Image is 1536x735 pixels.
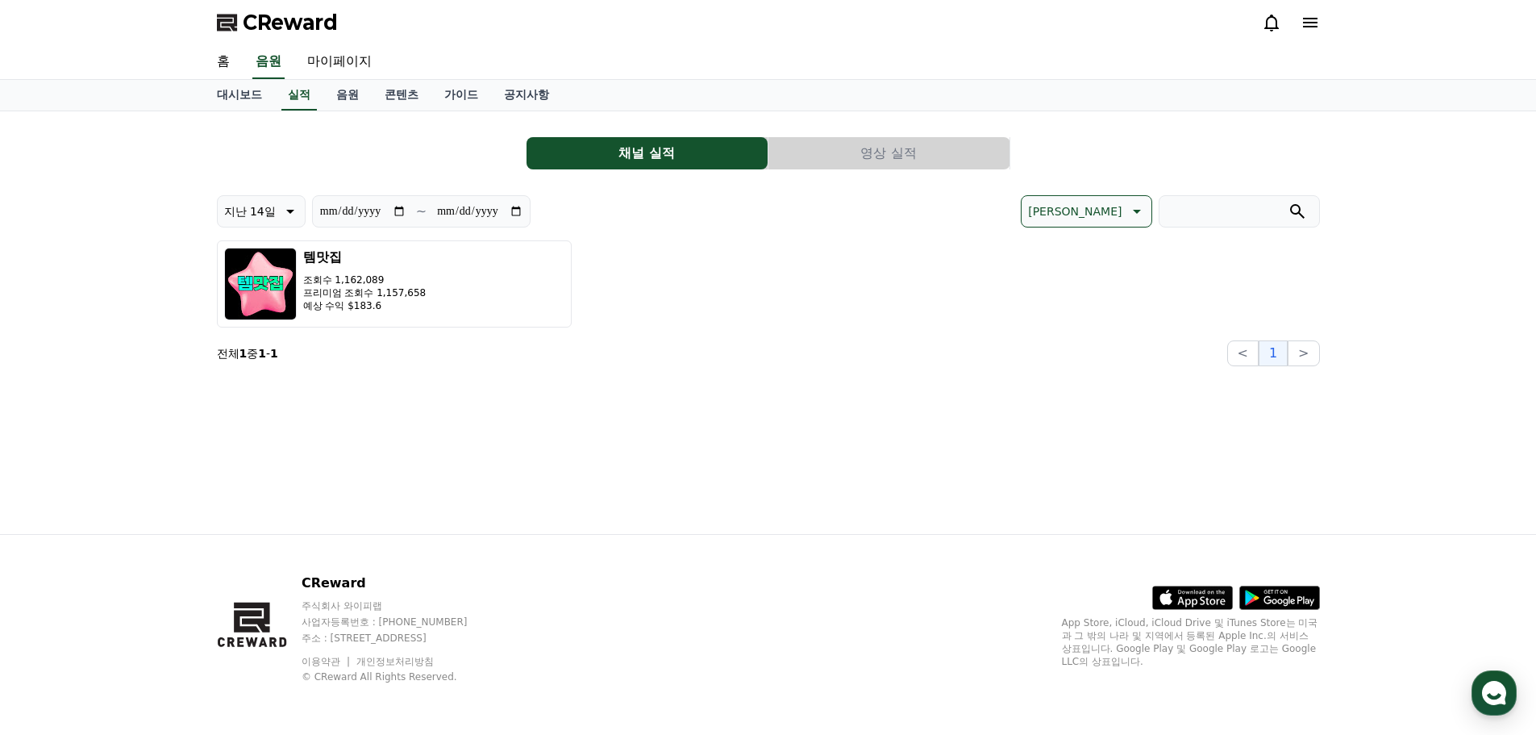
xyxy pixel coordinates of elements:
[252,45,285,79] a: 음원
[303,274,427,286] p: 조회수 1,162,089
[491,80,562,111] a: 공지사항
[1021,195,1151,228] button: [PERSON_NAME]
[224,248,297,320] img: 템맛집
[1028,200,1122,223] p: [PERSON_NAME]
[323,80,372,111] a: 음원
[302,670,498,683] p: © CReward All Rights Reserved.
[431,80,491,111] a: 가이드
[302,656,352,667] a: 이용약관
[217,240,572,328] button: 템맛집 조회수 1,162,089 프리미엄 조회수 1,157,658 예상 수익 $183.6
[204,80,275,111] a: 대시보드
[302,616,498,629] p: 사업자등록번호 : [PHONE_NUMBER]
[302,574,498,593] p: CReward
[303,286,427,299] p: 프리미엄 조회수 1,157,658
[204,45,243,79] a: 홈
[356,656,434,667] a: 개인정보처리방침
[768,137,1010,169] a: 영상 실적
[281,80,317,111] a: 실적
[217,195,306,228] button: 지난 14일
[527,137,768,169] button: 채널 실적
[1227,340,1259,366] button: <
[303,299,427,312] p: 예상 수익 $183.6
[1288,340,1319,366] button: >
[224,200,276,223] p: 지난 14일
[1259,340,1288,366] button: 1
[1062,616,1320,668] p: App Store, iCloud, iCloud Drive 및 iTunes Store는 미국과 그 밖의 나라 및 지역에서 등록된 Apple Inc.의 서비스 상표입니다. Goo...
[294,45,385,79] a: 마이페이지
[243,10,338,35] span: CReward
[217,345,278,361] p: 전체 중 -
[303,248,427,267] h3: 템맛집
[239,347,248,360] strong: 1
[302,632,498,645] p: 주소 : [STREET_ADDRESS]
[768,137,1009,169] button: 영상 실적
[270,347,278,360] strong: 1
[416,202,427,221] p: ~
[372,80,431,111] a: 콘텐츠
[217,10,338,35] a: CReward
[258,347,266,360] strong: 1
[302,599,498,612] p: 주식회사 와이피랩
